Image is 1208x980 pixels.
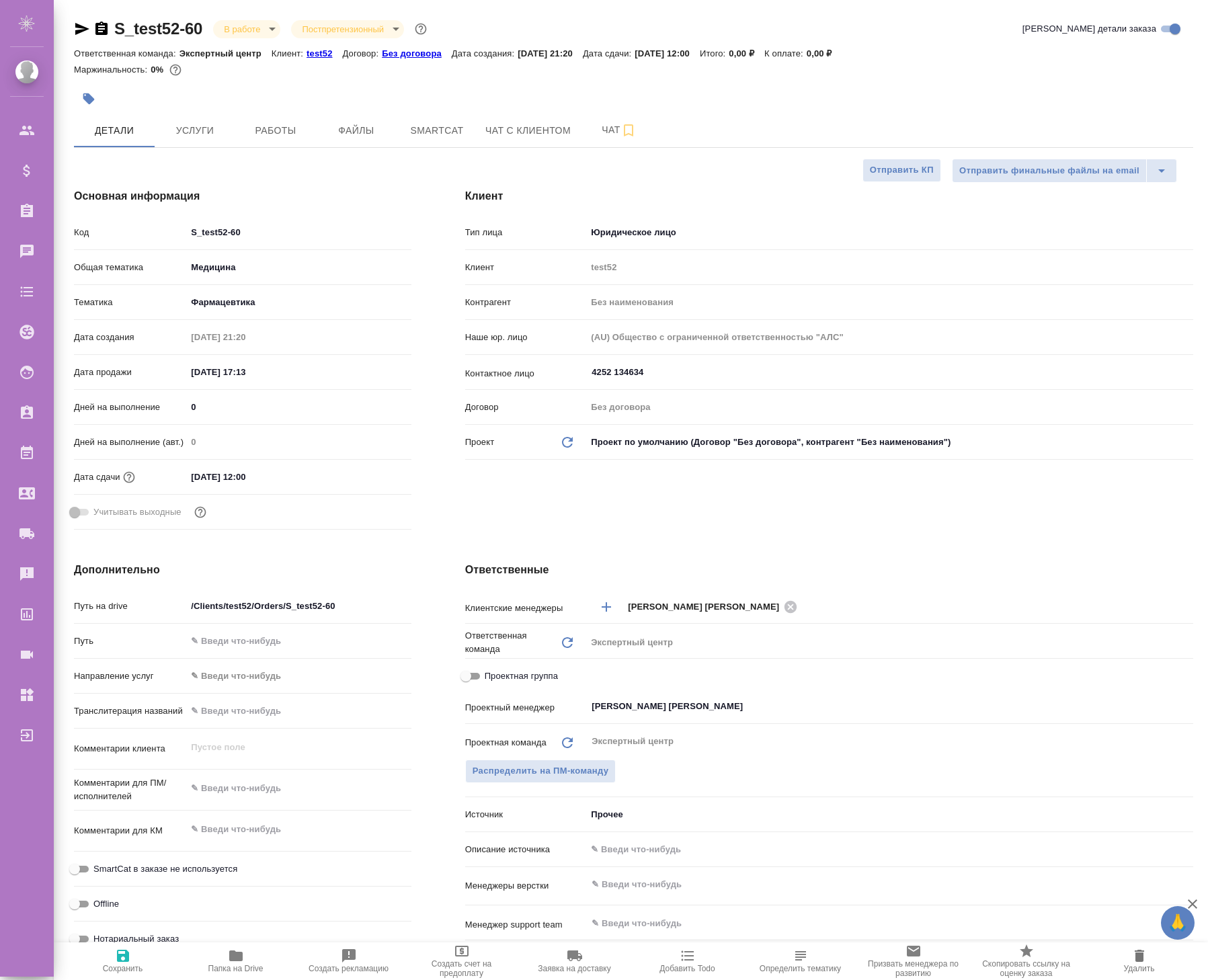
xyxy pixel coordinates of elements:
[382,47,452,58] a: Без договора
[114,19,202,38] a: S_test52-60
[74,261,186,274] p: Общая тематика
[179,942,292,980] button: Папка на Drive
[74,600,186,613] p: Путь на drive
[465,701,587,714] p: Проектный менеджер
[74,471,120,484] p: Дата сдачи
[764,48,807,58] p: К оплате:
[93,505,182,519] span: Учитывать выходные
[700,48,729,58] p: Итого:
[1124,964,1155,973] span: Удалить
[586,803,1193,826] div: Прочее
[586,292,1193,312] input: Пустое поле
[465,736,547,749] p: Проектная команда
[74,635,186,648] p: Путь
[760,964,841,973] span: Определить тематику
[586,257,1193,277] input: Пустое поле
[590,876,1144,893] input: ✎ Введи что-нибудь
[865,959,962,978] span: Призвать менеджера по развитию
[74,742,186,756] p: Комментарии клиента
[465,436,495,449] p: Проект
[1186,371,1189,374] button: Open
[1161,906,1195,940] button: 🙏
[587,122,651,138] span: Чат
[186,665,411,688] div: ✎ Введи что-нибудь
[74,65,151,75] p: Маржинальность:
[191,669,395,683] div: ✎ Введи что-нибудь
[220,24,264,35] button: В работе
[586,397,1193,417] input: Пустое поле
[307,47,342,58] a: test52
[186,596,411,616] input: ✎ Введи что-нибудь
[518,48,583,58] p: [DATE] 21:20
[192,503,209,521] button: Выбери, если сб и вс нужно считать рабочими днями для выполнения заказа.
[186,701,411,721] input: ✎ Введи что-нибудь
[465,188,1193,204] h4: Клиент
[586,221,1193,244] div: Юридическое лицо
[1083,942,1196,980] button: Удалить
[586,327,1193,347] input: Пустое поле
[179,48,272,58] p: Экспертный центр
[213,20,280,38] div: В работе
[465,226,587,239] p: Тип лица
[93,897,119,911] span: Offline
[635,48,700,58] p: [DATE] 12:00
[465,562,1193,578] h4: Ответственные
[120,468,138,486] button: Если добавить услуги и заполнить их объемом, то дата рассчитается автоматически
[186,327,304,347] input: Пустое поле
[807,48,842,58] p: 0,00 ₽
[74,366,186,379] p: Дата продажи
[186,222,411,242] input: ✎ Введи что-нибудь
[959,163,1139,179] span: Отправить финальные файлы на email
[208,964,264,973] span: Папка на Drive
[586,431,1193,454] div: Проект по умолчанию (Договор "Без договора", контрагент "Без наименования")
[74,21,90,37] button: Скопировать ссылку для ЯМессенджера
[307,48,342,58] p: test52
[473,764,609,779] span: Распределить на ПМ-команду
[465,879,587,893] p: Менеджеры верстки
[952,159,1177,183] div: split button
[465,331,587,344] p: Наше юр. лицо
[857,942,970,980] button: Призвать менеджера по развитию
[298,24,388,35] button: Постпретензионный
[74,562,411,578] h4: Дополнительно
[405,122,469,139] span: Smartcat
[82,122,147,139] span: Детали
[74,824,186,838] p: Комментарии для КМ
[590,915,1144,931] input: ✎ Введи что-нибудь
[465,808,587,821] p: Источник
[93,862,237,876] span: SmartCat в заказе не используется
[465,296,587,309] p: Контрагент
[631,942,744,980] button: Добавить Todo
[465,843,587,856] p: Описание источника
[628,598,801,615] div: [PERSON_NAME] [PERSON_NAME]
[167,61,184,79] button: 49.60 RUB;
[729,48,764,58] p: 0,00 ₽
[186,467,304,487] input: ✎ Введи что-нибудь
[405,942,518,980] button: Создать счет на предоплату
[74,704,186,718] p: Транслитерация названий
[186,291,411,314] div: Фармацевтика
[590,591,622,623] button: Добавить менеджера
[309,964,389,973] span: Создать рекламацию
[465,629,560,656] p: Ответственная команда
[465,401,587,414] p: Договор
[272,48,307,58] p: Клиент:
[659,964,715,973] span: Добавить Todo
[970,942,1083,980] button: Скопировать ссылку на оценку заказа
[485,669,558,683] span: Проектная группа
[518,942,631,980] button: Заявка на доставку
[74,331,186,344] p: Дата создания
[465,367,587,380] p: Контактное лицо
[586,631,1193,654] div: Экспертный центр
[1166,909,1189,937] span: 🙏
[538,964,610,973] span: Заявка на доставку
[413,959,510,978] span: Создать счет на предоплату
[93,21,110,37] button: Скопировать ссылку
[952,159,1147,183] button: Отправить финальные файлы на email
[870,163,934,178] span: Отправить КП
[74,669,186,683] p: Направление услуг
[74,776,186,803] p: Комментарии для ПМ/исполнителей
[186,397,411,417] input: ✎ Введи что-нибудь
[74,401,186,414] p: Дней на выполнение
[291,20,404,38] div: В работе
